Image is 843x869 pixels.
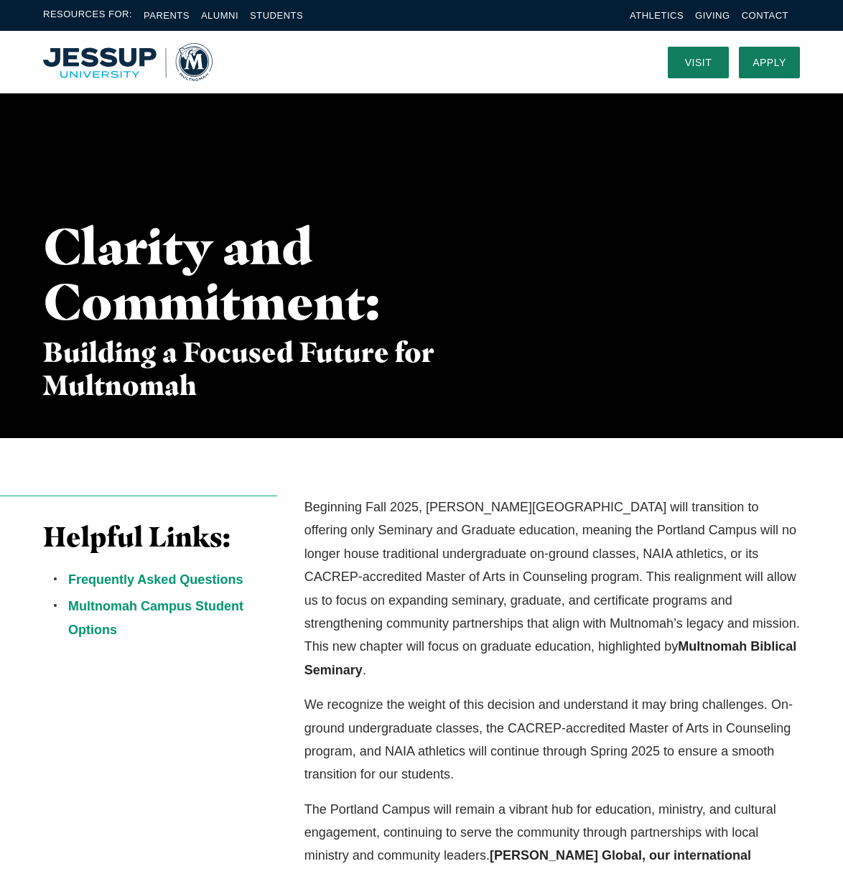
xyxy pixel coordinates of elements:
a: Contact [742,10,788,21]
a: Visit [668,47,729,78]
a: Frequently Asked Questions [68,572,243,587]
a: Apply [739,47,800,78]
h3: Building a Focused Future for Multnomah [43,336,548,402]
p: Beginning Fall 2025, [PERSON_NAME][GEOGRAPHIC_DATA] will transition to offering only Seminary and... [304,496,800,682]
img: Multnomah University Logo [43,43,213,81]
span: Resources For: [43,7,132,24]
a: Parents [144,10,190,21]
h1: Clarity and Commitment: [43,218,340,329]
a: Home [43,43,213,81]
strong: Multnomah Biblical Seminary [304,639,796,677]
a: Athletics [630,10,684,21]
a: Multnomah Campus Student Options [68,599,243,636]
p: We recognize the weight of this decision and understand it may bring challenges. On-ground underg... [304,693,800,786]
a: Giving [695,10,730,21]
h3: Helpful Links: [43,521,277,554]
a: Alumni [201,10,238,21]
a: Students [250,10,303,21]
